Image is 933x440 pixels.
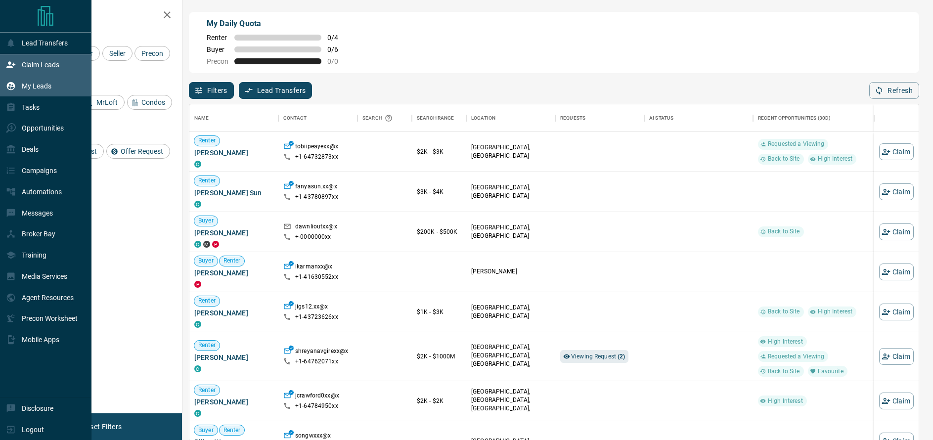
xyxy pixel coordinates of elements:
[471,267,550,276] p: [PERSON_NAME]
[220,257,245,265] span: Renter
[649,104,673,132] div: AI Status
[194,308,273,318] span: [PERSON_NAME]
[194,352,273,362] span: [PERSON_NAME]
[295,263,332,273] p: ikarmanxx@x
[869,82,919,99] button: Refresh
[106,49,129,57] span: Seller
[117,147,167,155] span: Offer Request
[82,95,125,110] div: MrLoft
[194,241,201,248] div: condos.ca
[471,104,495,132] div: Location
[764,367,804,376] span: Back to Site
[194,341,220,350] span: Renter
[295,347,348,357] p: shreyanavgirexx@x
[207,57,228,65] span: Precon
[814,155,857,163] span: High Interest
[618,353,625,360] strong: ( 2 )
[295,313,338,321] p: +1- 43723626xx
[295,233,331,241] p: +- 0000000xx
[417,147,461,156] p: $2K - $3K
[571,353,625,360] span: Viewing Request
[764,155,804,163] span: Back to Site
[295,357,338,366] p: +1- 64762071xx
[106,144,170,159] div: Offer Request
[239,82,312,99] button: Lead Transfers
[207,34,228,42] span: Renter
[417,227,461,236] p: $200K - $500K
[194,321,201,328] div: condos.ca
[75,418,128,435] button: Reset Filters
[194,217,218,225] span: Buyer
[194,161,201,168] div: condos.ca
[194,104,209,132] div: Name
[466,104,555,132] div: Location
[194,148,273,158] span: [PERSON_NAME]
[753,104,874,132] div: Recent Opportunities (30d)
[203,241,210,248] div: mrloft.ca
[764,140,828,148] span: Requested a Viewing
[758,104,831,132] div: Recent Opportunities (30d)
[283,104,307,132] div: Contact
[207,45,228,53] span: Buyer
[295,392,339,402] p: jcrawford0xx@x
[879,223,914,240] button: Claim
[295,273,338,281] p: +1- 41630552xx
[362,104,395,132] div: Search
[189,82,234,99] button: Filters
[471,183,550,200] p: [GEOGRAPHIC_DATA], [GEOGRAPHIC_DATA]
[295,182,337,193] p: fanyasun.xx@x
[560,104,585,132] div: Requests
[295,222,337,233] p: dawnlioutxx@x
[194,136,220,145] span: Renter
[764,397,807,405] span: High Interest
[194,188,273,198] span: [PERSON_NAME] Sun
[879,183,914,200] button: Claim
[194,386,220,395] span: Renter
[194,201,201,208] div: condos.ca
[189,104,278,132] div: Name
[327,34,349,42] span: 0 / 4
[295,402,338,410] p: +1- 64784950xx
[134,46,170,61] div: Precon
[417,104,454,132] div: Search Range
[194,281,201,288] div: property.ca
[327,57,349,65] span: 0 / 0
[879,304,914,320] button: Claim
[417,308,461,316] p: $1K - $3K
[102,46,133,61] div: Seller
[471,388,550,422] p: [GEOGRAPHIC_DATA], [GEOGRAPHIC_DATA], [GEOGRAPHIC_DATA], [GEOGRAPHIC_DATA]
[138,49,167,57] span: Precon
[194,297,220,305] span: Renter
[879,393,914,409] button: Claim
[212,241,219,248] div: property.ca
[194,176,220,185] span: Renter
[879,264,914,280] button: Claim
[194,268,273,278] span: [PERSON_NAME]
[764,338,807,346] span: High Interest
[295,153,338,161] p: +1- 64732873xx
[93,98,121,106] span: MrLoft
[560,350,628,363] div: Viewing Request (2)
[412,104,466,132] div: Search Range
[220,426,245,435] span: Renter
[814,308,857,316] span: High Interest
[138,98,169,106] span: Condos
[278,104,357,132] div: Contact
[327,45,349,53] span: 0 / 6
[471,343,550,377] p: Midtown | Central
[879,143,914,160] button: Claim
[471,143,550,160] p: [GEOGRAPHIC_DATA], [GEOGRAPHIC_DATA]
[417,396,461,405] p: $2K - $2K
[207,18,349,30] p: My Daily Quota
[295,193,338,201] p: +1- 43780897xx
[764,308,804,316] span: Back to Site
[295,142,338,153] p: tobiipeayexx@x
[194,410,201,417] div: condos.ca
[555,104,644,132] div: Requests
[644,104,753,132] div: AI Status
[194,397,273,407] span: [PERSON_NAME]
[194,426,218,435] span: Buyer
[417,187,461,196] p: $3K - $4K
[471,223,550,240] p: [GEOGRAPHIC_DATA], [GEOGRAPHIC_DATA]
[879,348,914,365] button: Claim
